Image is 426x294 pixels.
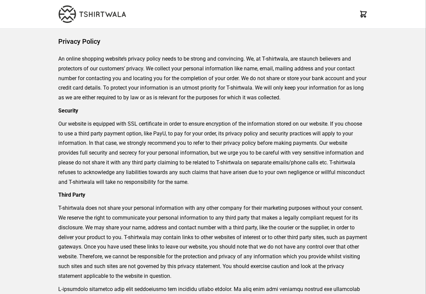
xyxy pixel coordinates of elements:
[58,119,368,187] p: Our website is equipped with SSL certificate in order to ensure encryption of the information sto...
[58,37,368,46] h1: Privacy Policy
[58,107,78,114] strong: Security
[58,54,368,103] p: An online shopping website’s privacy policy needs to be strong and convincing. We, at T-shirtwala...
[58,203,368,281] p: T-shirtwala does not share your personal information with any other company for their marketing p...
[58,192,85,198] strong: Third Party
[59,5,126,23] img: TW-LOGO-400-104.png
